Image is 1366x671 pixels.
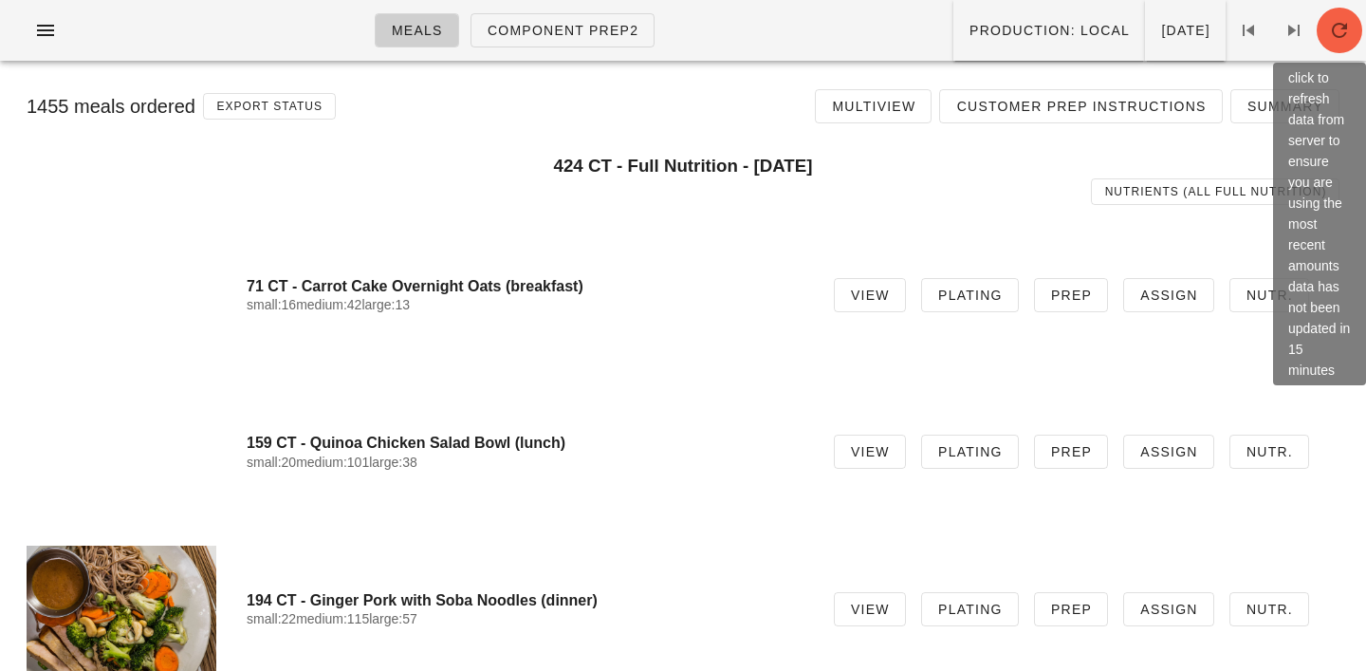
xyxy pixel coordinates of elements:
span: small:22 [247,611,296,626]
span: Prep [1050,602,1092,617]
button: Export Status [203,93,336,120]
a: Prep [1034,592,1108,626]
span: Summary [1246,99,1323,114]
a: Nutrients (all Full Nutrition) [1091,178,1339,205]
span: large:13 [361,297,410,312]
a: Nutr. [1229,278,1309,312]
a: View [834,435,906,469]
span: Plating [937,288,1003,303]
span: View [850,444,890,459]
span: large:57 [369,611,417,626]
a: Prep [1034,435,1108,469]
h4: 71 CT - Carrot Cake Overnight Oats (breakfast) [247,277,803,295]
span: medium:42 [296,297,361,312]
span: Assign [1139,602,1198,617]
span: View [850,288,890,303]
a: Plating [921,592,1019,626]
span: Production: local [969,23,1130,38]
a: Meals [375,13,459,47]
a: Component Prep2 [471,13,655,47]
a: View [834,592,906,626]
span: Prep [1050,288,1092,303]
span: Nutr. [1246,444,1293,459]
a: Prep [1034,278,1108,312]
span: View [850,602,890,617]
span: Component Prep2 [487,23,639,38]
span: medium:101 [296,455,369,470]
span: Meals [391,23,443,38]
a: View [834,278,906,312]
span: small:16 [247,297,296,312]
span: Assign [1139,288,1198,303]
a: Assign [1123,592,1214,626]
span: Assign [1139,444,1198,459]
span: Nutr. [1246,288,1293,303]
span: [DATE] [1160,23,1210,38]
span: Nutr. [1246,602,1293,617]
a: Summary [1230,89,1339,123]
a: Assign [1123,278,1214,312]
a: Assign [1123,435,1214,469]
span: Multiview [831,99,915,114]
span: small:20 [247,455,296,470]
span: Plating [937,444,1003,459]
span: large:38 [369,455,417,470]
a: Customer Prep Instructions [939,89,1222,123]
span: Export Status [215,100,323,113]
span: medium:115 [296,611,369,626]
span: Customer Prep Instructions [955,99,1206,114]
a: Multiview [815,89,932,123]
span: Nutrients (all Full Nutrition) [1104,185,1327,198]
a: Plating [921,278,1019,312]
span: Prep [1050,444,1092,459]
span: 1455 meals ordered [27,96,195,117]
h4: 159 CT - Quinoa Chicken Salad Bowl (lunch) [247,434,803,452]
a: Plating [921,435,1019,469]
span: Plating [937,602,1003,617]
h3: 424 CT - Full Nutrition - [DATE] [27,156,1339,177]
a: Nutr. [1229,592,1309,626]
a: Nutr. [1229,435,1309,469]
h4: 194 CT - Ginger Pork with Soba Noodles (dinner) [247,591,803,609]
